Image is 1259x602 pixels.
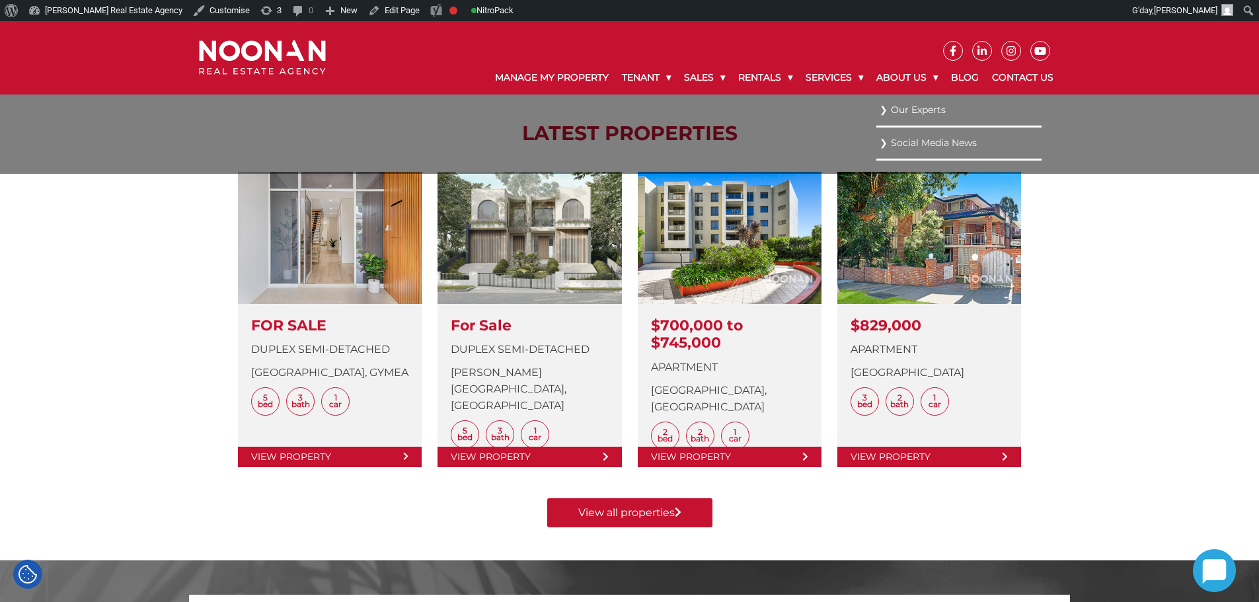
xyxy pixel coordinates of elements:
div: Focus keyphrase not set [449,7,457,15]
a: Tenant [615,61,677,94]
span: [PERSON_NAME] [1154,5,1217,15]
a: Social Media News [880,134,1038,152]
a: Rentals [732,61,799,94]
a: Services [799,61,870,94]
a: Contact Us [985,61,1060,94]
a: Manage My Property [488,61,615,94]
a: View all properties [547,498,712,527]
a: About Us [870,61,944,94]
a: Blog [944,61,985,94]
a: Our Experts [880,101,1038,119]
a: Sales [677,61,732,94]
div: Cookie Settings [13,560,42,589]
img: Noonan Real Estate Agency [199,40,326,75]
